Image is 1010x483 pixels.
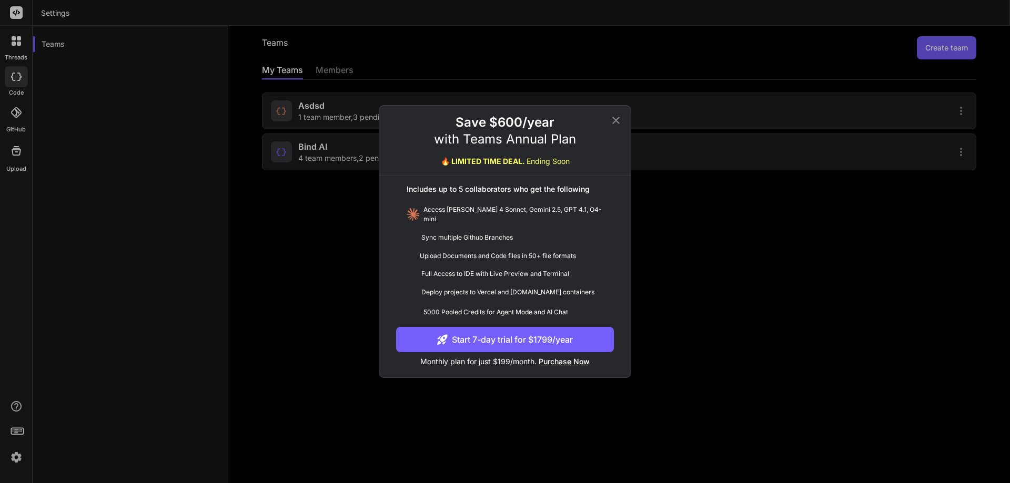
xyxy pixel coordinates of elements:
span: Purchase Now [539,357,590,366]
div: 5000 Pooled Credits for Agent Mode and AI Chat [396,302,614,323]
div: Deploy projects to Vercel and [DOMAIN_NAME] containers [396,283,614,302]
h2: Save $600/year [456,114,554,131]
div: Access [PERSON_NAME] 4 Sonnet, Gemini 2.5, GPT 4.1, O4-mini [396,201,614,228]
button: Start 7-day trial for $1799/year [396,327,614,352]
p: Monthly plan for just $199/month. [396,352,614,367]
div: Upload Documents and Code files in 50+ file formats [396,247,614,265]
span: Ending Soon [527,157,570,166]
div: Includes up to 5 collaborators who get the following [396,184,614,201]
div: Sync multiple Github Branches [396,228,614,247]
div: Full Access to IDE with Live Preview and Terminal [396,265,614,283]
div: 🔥 LIMITED TIME DEAL. [441,156,570,167]
p: with Teams Annual Plan [434,131,576,148]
